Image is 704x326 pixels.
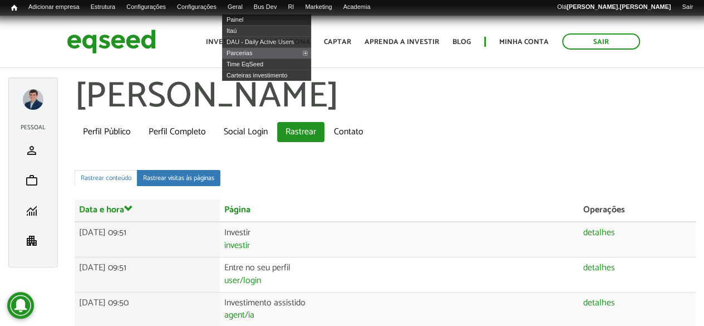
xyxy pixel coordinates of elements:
[567,3,671,10] strong: [PERSON_NAME].[PERSON_NAME]
[17,234,49,247] a: apartment
[17,204,49,217] a: monitoring
[25,174,38,187] span: work
[452,38,471,46] a: Blog
[11,4,17,12] span: Início
[85,3,121,12] a: Estrutura
[171,3,222,12] a: Configurações
[23,89,43,110] a: Expandir menu
[25,144,38,157] span: person
[75,122,139,142] a: Perfil Público
[14,124,52,131] h2: Pessoal
[222,3,248,12] a: Geral
[277,122,324,142] a: Rastrear
[75,77,696,116] h1: [PERSON_NAME]
[206,38,238,46] a: Investir
[676,3,698,12] a: Sair
[25,204,38,217] span: monitoring
[583,299,615,308] a: detalhes
[324,38,351,46] a: Captar
[67,27,156,56] img: EqSeed
[215,122,276,142] a: Social Login
[75,222,220,257] td: [DATE] 09:51
[25,234,38,247] span: apartment
[75,170,137,186] a: Rastrear conteúdo
[14,196,52,226] li: Minhas rodadas de investimento
[14,135,52,166] li: Meu perfil
[365,38,439,46] a: Aprenda a investir
[14,226,52,256] li: Minha empresa
[583,228,615,237] a: detalhes
[220,222,579,257] td: Investir
[562,33,640,50] a: Sair
[17,174,49,187] a: work
[224,276,261,285] a: user/login
[583,264,615,273] a: detalhes
[499,38,549,46] a: Minha conta
[121,3,171,12] a: Configurações
[23,3,85,12] a: Adicionar empresa
[552,3,676,12] a: Olá[PERSON_NAME].[PERSON_NAME]
[75,257,220,292] td: [DATE] 09:51
[326,122,372,142] a: Contato
[220,257,579,292] td: Entre no seu perfil
[6,3,23,13] a: Início
[140,122,214,142] a: Perfil Completo
[299,3,337,12] a: Marketing
[14,166,52,196] li: Meu portfólio
[224,241,250,250] a: investir
[137,170,220,186] a: Rastrear visitas às páginas
[337,3,376,12] a: Academia
[222,14,311,25] a: Painel
[17,144,49,157] a: person
[224,311,254,320] a: agent/ia
[282,3,299,12] a: RI
[248,3,283,12] a: Bus Dev
[224,206,250,215] a: Página
[79,204,133,215] a: Data e hora
[579,200,696,222] th: Operações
